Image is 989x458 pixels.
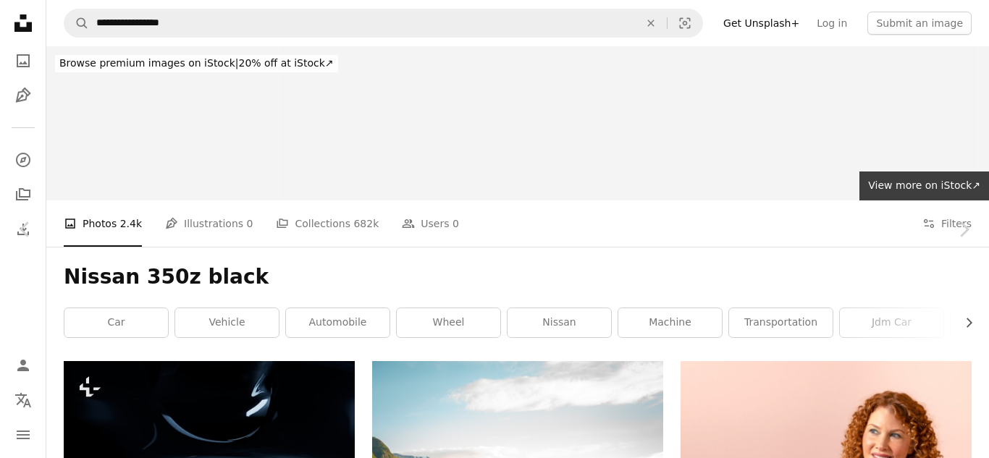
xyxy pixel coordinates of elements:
[276,200,379,247] a: Collections 682k
[840,308,943,337] a: jdm car
[9,351,38,380] a: Log in / Sign up
[165,200,253,247] a: Illustrations 0
[715,12,808,35] a: Get Unsplash+
[938,160,989,299] a: Next
[64,264,972,290] h1: Nissan 350z black
[618,308,722,337] a: machine
[64,9,703,38] form: Find visuals sitewide
[508,308,611,337] a: nissan
[64,436,355,449] a: a black and white photo of a toilet seat
[353,216,379,232] span: 682k
[453,216,459,232] span: 0
[247,216,253,232] span: 0
[64,308,168,337] a: car
[635,9,667,37] button: Clear
[808,12,856,35] a: Log in
[59,57,334,69] span: 20% off at iStock ↗
[956,308,972,337] button: scroll list to the right
[9,46,38,75] a: Photos
[46,46,347,81] a: Browse premium images on iStock|20% off at iStock↗
[64,9,89,37] button: Search Unsplash
[175,308,279,337] a: vehicle
[9,386,38,415] button: Language
[668,9,702,37] button: Visual search
[9,420,38,449] button: Menu
[922,200,972,247] button: Filters
[59,57,238,69] span: Browse premium images on iStock |
[9,145,38,174] a: Explore
[868,179,980,191] span: View more on iStock ↗
[729,308,833,337] a: transportation
[859,171,989,200] a: View more on iStock↗
[9,81,38,110] a: Illustrations
[402,200,459,247] a: Users 0
[867,12,972,35] button: Submit an image
[286,308,390,337] a: automobile
[397,308,500,337] a: wheel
